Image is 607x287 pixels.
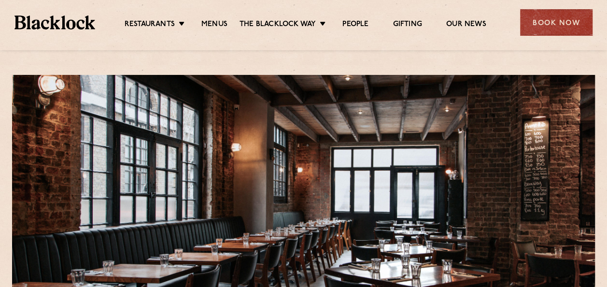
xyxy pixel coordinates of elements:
img: BL_Textured_Logo-footer-cropped.svg [14,15,95,29]
a: Restaurants [125,20,175,30]
a: Gifting [393,20,422,30]
a: Our News [446,20,486,30]
a: People [342,20,368,30]
div: Book Now [520,9,593,36]
a: The Blacklock Way [240,20,316,30]
a: Menus [201,20,227,30]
